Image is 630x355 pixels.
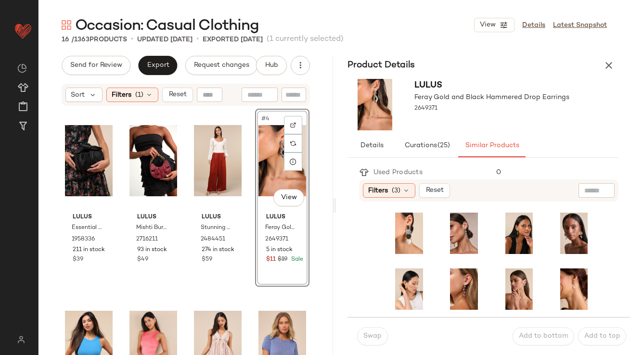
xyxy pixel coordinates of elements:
span: Lulus [202,213,234,222]
button: Request changes [185,56,257,75]
span: 2716211 [136,235,158,244]
span: Similar Products [464,142,519,150]
span: Hub [264,62,278,69]
span: Reset [425,187,443,194]
img: 12573081_2649371.jpg [258,112,306,209]
span: View [479,21,496,29]
span: (1 currently selected) [267,34,344,45]
button: Reset [419,183,450,198]
span: 2649371 [414,104,437,113]
button: View [474,18,514,32]
img: 2737631_01_OM_2025-09-05.jpg [556,213,592,254]
img: svg%3e [62,20,71,30]
img: svg%3e [290,140,296,146]
span: Details [360,142,383,150]
p: updated [DATE] [137,35,193,45]
span: Occasion: Casual Clothing [75,16,259,36]
span: Lulus [73,213,105,222]
span: (3) [392,186,400,196]
span: Stunning Chicness Rust Red Satin High-Rise Wide-Leg Pants [201,224,233,232]
span: View [281,194,297,202]
span: 2484451 [201,235,225,244]
span: Export [146,62,169,69]
img: 11979301_2484451.jpg [194,112,242,209]
img: 12573081_2649371.jpg [347,79,403,130]
span: (25) [437,142,450,150]
span: 16 / [62,36,74,43]
span: Essential Style Black Satin Knot Handle Clutch Bag [72,224,104,232]
div: 0 [489,167,618,177]
span: 93 in stock [137,246,167,254]
img: 12727101_1958336.jpg [65,112,113,209]
span: $59 [202,255,212,264]
span: Feray Gold and Black Hammered Drop Earrings [265,224,297,232]
span: Request changes [193,62,249,69]
div: Products [62,35,127,45]
img: 2716211_01_OM_2025-09-10.jpg [129,112,177,209]
img: heart_red.DM2ytmEG.svg [13,21,33,40]
img: svg%3e [17,63,27,73]
span: • [131,34,133,45]
span: 274 in stock [202,246,234,254]
img: 10997001_2289191.jpg [446,213,482,254]
p: Exported [DATE] [203,35,263,45]
button: Send for Review [62,56,130,75]
a: Latest Snapshot [553,20,607,30]
img: 2679091_01_OM_2025-06-26.jpg [501,213,537,254]
img: 2701431_01_OM.jpg [446,268,482,310]
span: Lulus [137,213,169,222]
span: Curations [404,142,450,150]
span: $49 [137,255,148,264]
img: 2754491_01_OM_2025-09-19.jpg [556,268,592,310]
span: (1) [135,90,143,100]
span: Reset [168,91,186,99]
span: #4 [260,114,271,124]
span: 211 in stock [73,246,105,254]
span: Filters [368,186,388,196]
button: View [273,189,304,206]
span: • [196,34,199,45]
h3: Product Details [336,59,426,72]
button: Hub [256,56,287,75]
span: Filters [112,90,131,100]
img: svg%3e [290,122,296,128]
img: 2735491_01_OM_2025-08-25.jpg [501,268,537,310]
img: 12711621_2665651.jpg [391,268,427,310]
button: Export [138,56,177,75]
div: Used Products [369,167,430,177]
span: 1363 [74,36,90,43]
span: Sort [71,90,85,100]
span: $39 [73,255,83,264]
a: Details [522,20,545,30]
span: 1958336 [72,235,95,244]
span: 2649371 [265,235,288,244]
img: 2691731_01_OM.jpg [391,213,427,254]
img: svg%3e [12,336,30,343]
span: Lulus [414,81,442,90]
span: Feray Gold and Black Hammered Drop Earrings [414,92,569,102]
span: Mishti Burgundy Beaded Chain Link Handle Clutch Bag [136,224,168,232]
button: Reset [162,88,193,102]
span: Send for Review [70,62,122,69]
